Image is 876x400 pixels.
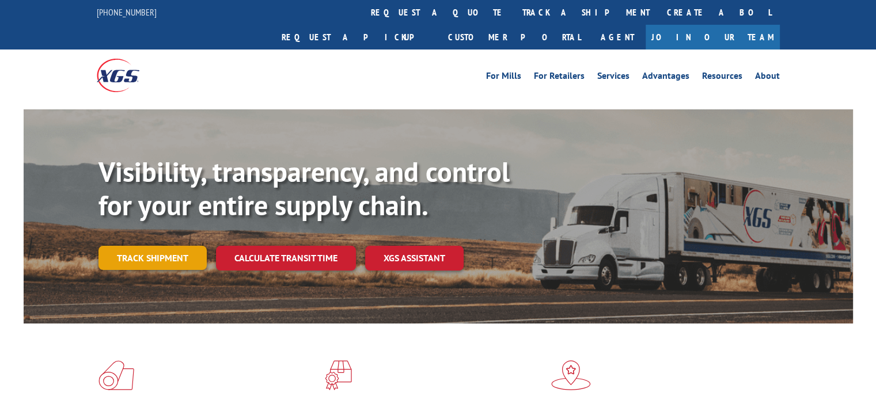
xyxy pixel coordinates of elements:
[98,360,134,390] img: xgs-icon-total-supply-chain-intelligence-red
[646,25,780,49] a: Join Our Team
[702,71,742,84] a: Resources
[551,360,591,390] img: xgs-icon-flagship-distribution-model-red
[365,246,464,271] a: XGS ASSISTANT
[589,25,646,49] a: Agent
[486,71,521,84] a: For Mills
[439,25,589,49] a: Customer Portal
[98,246,207,270] a: Track shipment
[98,154,510,223] b: Visibility, transparency, and control for your entire supply chain.
[755,71,780,84] a: About
[534,71,585,84] a: For Retailers
[97,6,157,18] a: [PHONE_NUMBER]
[216,246,356,271] a: Calculate transit time
[642,71,689,84] a: Advantages
[325,360,352,390] img: xgs-icon-focused-on-flooring-red
[597,71,629,84] a: Services
[273,25,439,49] a: Request a pickup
